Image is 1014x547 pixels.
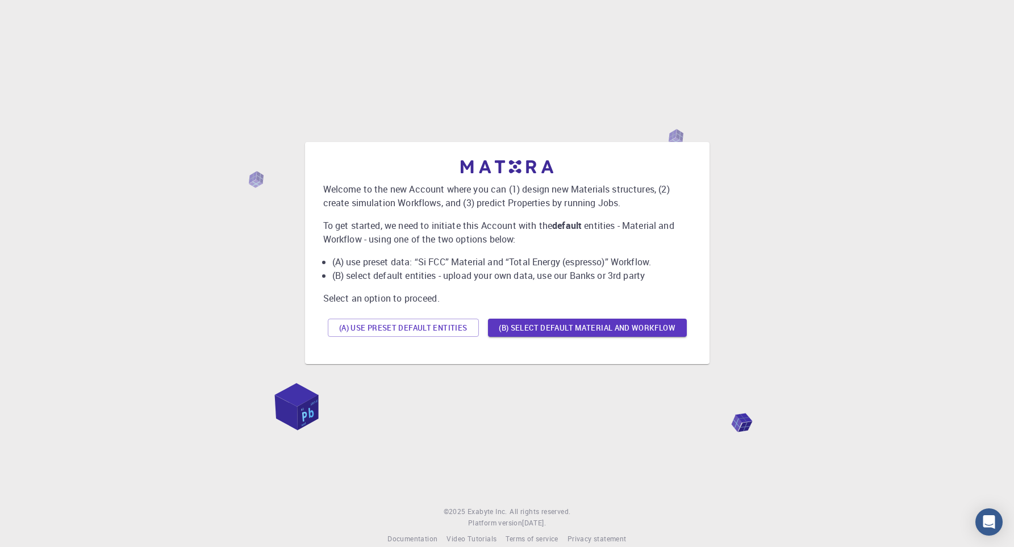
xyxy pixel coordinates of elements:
[468,507,507,516] span: Exabyte Inc.
[510,506,570,517] span: All rights reserved.
[332,255,691,269] li: (A) use preset data: “Si FCC” Material and “Total Energy (espresso)” Workflow.
[323,291,691,305] p: Select an option to proceed.
[323,219,691,246] p: To get started, we need to initiate this Account with the entities - Material and Workflow - usin...
[506,533,558,545] a: Terms of service
[323,182,691,210] p: Welcome to the new Account where you can (1) design new Materials structures, (2) create simulati...
[522,517,546,529] a: [DATE].
[332,269,691,282] li: (B) select default entities - upload your own data, use our Banks or 3rd party
[522,518,546,527] span: [DATE] .
[488,319,687,337] button: (B) Select default material and workflow
[444,506,468,517] span: © 2025
[447,533,496,545] a: Video Tutorials
[552,219,582,232] b: default
[387,534,437,543] span: Documentation
[506,534,558,543] span: Terms of service
[461,160,554,173] img: logo
[468,517,522,529] span: Platform version
[387,533,437,545] a: Documentation
[975,508,1003,536] div: Open Intercom Messenger
[447,534,496,543] span: Video Tutorials
[328,319,479,337] button: (A) Use preset default entities
[567,533,627,545] a: Privacy statement
[567,534,627,543] span: Privacy statement
[468,506,507,517] a: Exabyte Inc.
